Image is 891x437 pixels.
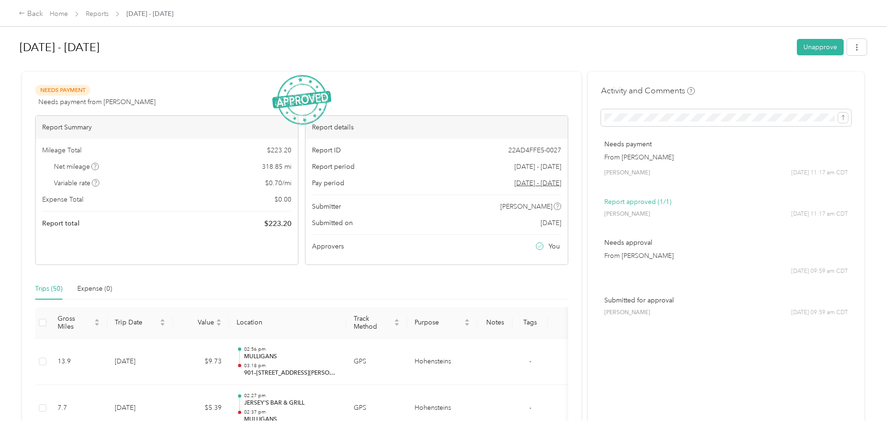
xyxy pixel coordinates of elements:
span: You [549,241,560,251]
p: From [PERSON_NAME] [604,251,848,261]
span: [DATE] 11:17 am CDT [791,169,848,177]
th: Purpose [407,307,477,339]
span: Report ID [312,145,341,155]
span: [DATE] - [DATE] [126,9,173,19]
iframe: Everlance-gr Chat Button Frame [839,384,891,437]
td: 7.7 [50,385,107,432]
span: Submitted on [312,218,353,228]
p: Needs payment [604,139,848,149]
span: [PERSON_NAME] [604,169,650,177]
p: 901–[STREET_ADDRESS][PERSON_NAME] [244,369,339,377]
p: 03:18 pm [244,362,339,369]
span: [PERSON_NAME] [604,210,650,218]
div: Report Summary [36,116,298,139]
span: $ 223.20 [267,145,291,155]
td: [DATE] [107,339,173,385]
div: Expense (0) [77,284,112,294]
p: MULLIGANS [244,415,339,424]
span: Pay period [312,178,344,188]
span: [DATE] 11:17 am CDT [791,210,848,218]
span: Track Method [354,315,392,331]
p: 02:27 pm [244,392,339,399]
span: $ 223.20 [264,218,291,229]
td: GPS [346,339,407,385]
span: - [529,357,531,365]
th: Location [229,307,346,339]
img: ApprovedStamp [272,75,331,125]
span: caret-down [94,322,100,327]
p: 02:37 pm [244,409,339,415]
a: Reports [86,10,109,18]
p: MULLIGANS [244,353,339,361]
td: $5.39 [173,385,229,432]
span: $ 0.70 / mi [265,178,291,188]
div: Back [19,8,43,20]
td: Hohensteins [407,385,477,432]
p: From [PERSON_NAME] [604,152,848,162]
span: caret-up [94,317,100,323]
th: Gross Miles [50,307,107,339]
td: Hohensteins [407,339,477,385]
th: Value [173,307,229,339]
span: Net mileage [54,162,99,172]
th: Track Method [346,307,407,339]
span: $ 0.00 [275,195,291,204]
button: Unapprove [797,39,844,55]
span: [PERSON_NAME] [500,202,552,211]
span: caret-down [464,322,470,327]
span: caret-up [464,317,470,323]
span: Gross Miles [58,315,92,331]
span: Expense Total [42,195,83,204]
span: Report period [312,162,355,172]
span: 22AD4FFE5-0027 [508,145,561,155]
span: Mileage Total [42,145,82,155]
th: Trip Date [107,307,173,339]
span: Go to pay period [514,178,561,188]
span: [DATE] 09:59 am CDT [791,267,848,276]
div: Trips (50) [35,284,62,294]
span: Value [180,318,214,326]
span: caret-up [216,317,222,323]
span: - [529,404,531,412]
p: Report approved (1/1) [604,197,848,207]
span: 318.85 mi [262,162,291,172]
th: Notes [477,307,512,339]
span: Purpose [415,318,462,326]
span: caret-down [160,322,165,327]
p: JERSEY'S BAR & GRILL [244,399,339,407]
p: Submitted for approval [604,295,848,305]
span: Approvers [312,241,344,251]
span: Needs payment from [PERSON_NAME] [38,97,156,107]
span: caret-up [160,317,165,323]
a: Home [50,10,68,18]
h1: Sep 21 - Oct 4, 2025 [20,36,790,59]
span: [DATE] - [DATE] [514,162,561,172]
span: [PERSON_NAME] [604,309,650,317]
span: Needs Payment [35,85,90,96]
span: Submitter [312,202,341,211]
span: Report total [42,218,80,228]
td: [DATE] [107,385,173,432]
td: $9.73 [173,339,229,385]
p: Needs approval [604,238,848,248]
p: 02:56 pm [244,346,339,353]
td: GPS [346,385,407,432]
span: [DATE] [541,218,561,228]
h4: Activity and Comments [601,85,695,97]
div: Report details [305,116,568,139]
span: [DATE] 09:59 am CDT [791,309,848,317]
th: Tags [512,307,548,339]
span: Variable rate [54,178,100,188]
span: caret-up [394,317,400,323]
span: caret-down [216,322,222,327]
span: Trip Date [115,318,158,326]
td: 13.9 [50,339,107,385]
span: caret-down [394,322,400,327]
